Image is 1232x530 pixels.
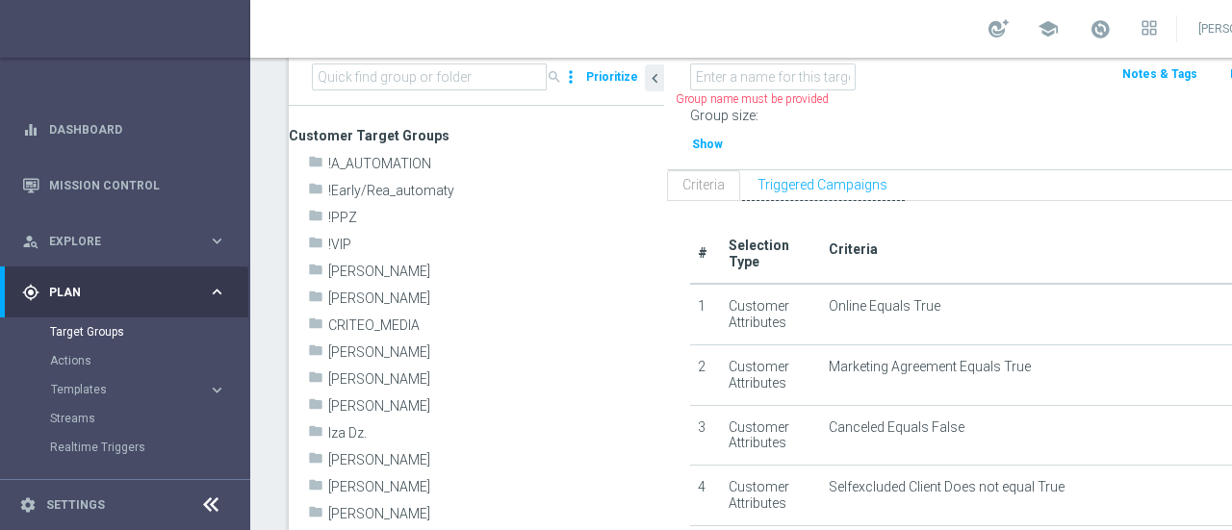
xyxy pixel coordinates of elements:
div: Templates [50,375,248,404]
span: Kamil N. [328,479,645,495]
i: folder [308,208,323,230]
span: Selfexcluded Client Does not equal True [829,479,1065,494]
input: Enter a name for this target group [690,63,856,90]
i: folder [308,450,323,472]
input: Quick find group or folder [312,63,547,90]
span: Iza Dz. [328,425,645,442]
label: Group name must be provided [676,91,829,108]
a: Settings [46,499,105,511]
button: Mission Control [21,178,227,193]
span: school [1038,18,1059,39]
i: equalizer [22,121,39,139]
th: Selection Type [721,224,821,285]
a: Target Groups [50,324,200,340]
span: Online Equals True [829,298,940,314]
span: Dagmara D. [328,344,645,361]
div: Realtime Triggers [50,433,248,462]
i: folder [308,342,323,365]
span: Justyna B. [328,452,645,468]
i: folder [308,504,323,526]
span: Criteria [829,241,878,257]
i: folder [308,369,323,391]
i: folder [308,423,323,445]
span: !A_AUTOMATION [328,156,645,172]
span: Marketing Agreement Equals True [829,359,1031,374]
button: Prioritize [583,64,641,90]
i: folder [308,235,323,257]
td: 2 [690,345,721,406]
span: Plan [49,287,208,298]
i: more_vert [561,63,580,90]
td: Customer Attributes [721,466,821,526]
div: Streams [50,404,248,433]
span: CRITEO_MEDIA [328,317,645,334]
span: Dawid K. [328,371,645,388]
button: chevron_left [645,64,664,91]
td: 1 [690,284,721,344]
span: search [547,69,562,85]
td: 3 [690,405,721,466]
button: person_search Explore keyboard_arrow_right [21,234,227,249]
i: keyboard_arrow_right [208,381,226,399]
span: And&#x17C;elika B. [328,264,645,280]
i: folder [308,396,323,418]
span: Customer Target Groups [289,122,645,149]
span: El&#x17C;bieta S. [328,398,645,415]
a: Streams [50,411,200,426]
span: !Early/Rea_automaty [328,183,645,199]
div: Dashboard [22,104,226,155]
i: folder [308,477,323,499]
a: Criteria [667,170,740,200]
div: Templates [51,384,208,395]
div: Actions [50,346,248,375]
button: equalizer Dashboard [21,122,227,138]
td: Customer Attributes [721,405,821,466]
i: keyboard_arrow_right [208,232,226,250]
span: Show [692,138,723,151]
div: Plan [22,284,208,301]
span: Templates [51,384,189,395]
span: Kamil R. [328,506,645,522]
i: chevron_left [646,69,664,88]
i: folder [308,181,323,203]
i: folder [308,315,323,338]
div: Mission Control [22,160,226,211]
i: folder [308,154,323,176]
button: Notes & Tags [1120,63,1199,85]
td: 4 [690,466,721,526]
span: Antoni L. [328,290,645,307]
a: Actions [50,353,200,368]
i: gps_fixed [22,284,39,301]
span: !VIP [328,237,645,253]
span: !PPZ [328,210,645,226]
a: Realtime Triggers [50,440,200,455]
th: # [690,224,721,285]
td: Customer Attributes [721,284,821,344]
a: Mission Control [49,160,226,211]
label: : [756,108,758,124]
span: Canceled Equals False [829,419,964,435]
a: Triggered Campaigns [742,170,903,200]
i: keyboard_arrow_right [208,283,226,301]
i: folder [308,262,323,284]
button: gps_fixed Plan keyboard_arrow_right [21,285,227,300]
a: Dashboard [49,104,226,155]
td: Customer Attributes [721,345,821,406]
div: Target Groups [50,317,248,346]
label: Group size [690,108,756,124]
button: Templates keyboard_arrow_right [50,382,227,397]
i: settings [19,496,37,514]
span: Explore [49,236,208,247]
div: Explore [22,233,208,250]
i: folder [308,289,323,311]
i: person_search [22,233,39,250]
